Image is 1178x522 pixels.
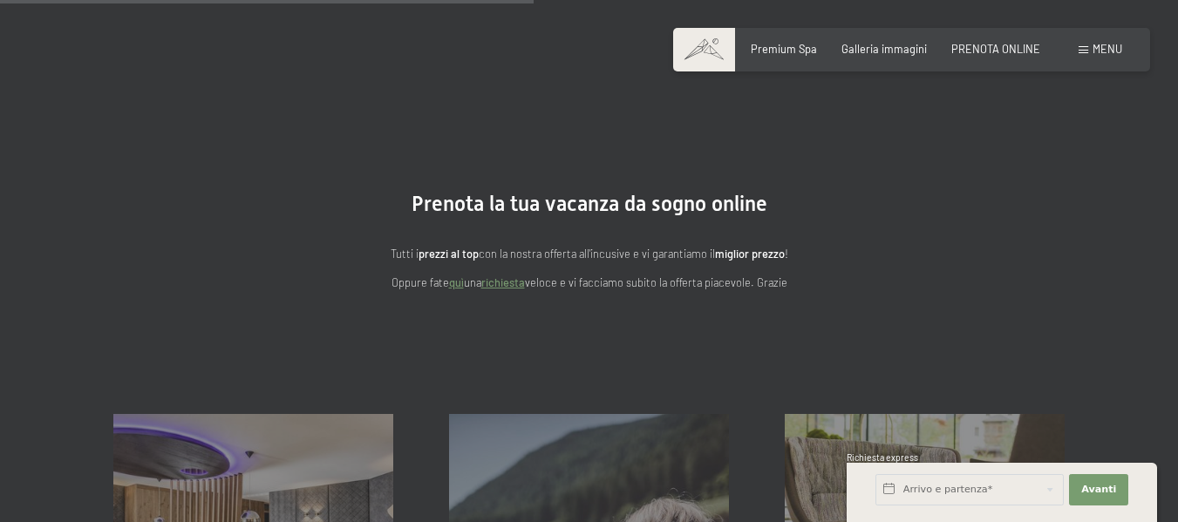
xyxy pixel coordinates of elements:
[847,452,918,463] span: Richiesta express
[241,245,938,262] p: Tutti i con la nostra offerta all'incusive e vi garantiamo il !
[1081,483,1116,497] span: Avanti
[481,275,525,289] a: richiesta
[241,274,938,291] p: Oppure fate una veloce e vi facciamo subito la offerta piacevole. Grazie
[1093,42,1122,56] span: Menu
[841,42,927,56] a: Galleria immagini
[951,42,1040,56] a: PRENOTA ONLINE
[412,192,767,216] span: Prenota la tua vacanza da sogno online
[419,247,479,261] strong: prezzi al top
[449,275,464,289] a: quì
[1069,474,1128,505] button: Avanti
[715,247,785,261] strong: miglior prezzo
[751,42,817,56] a: Premium Spa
